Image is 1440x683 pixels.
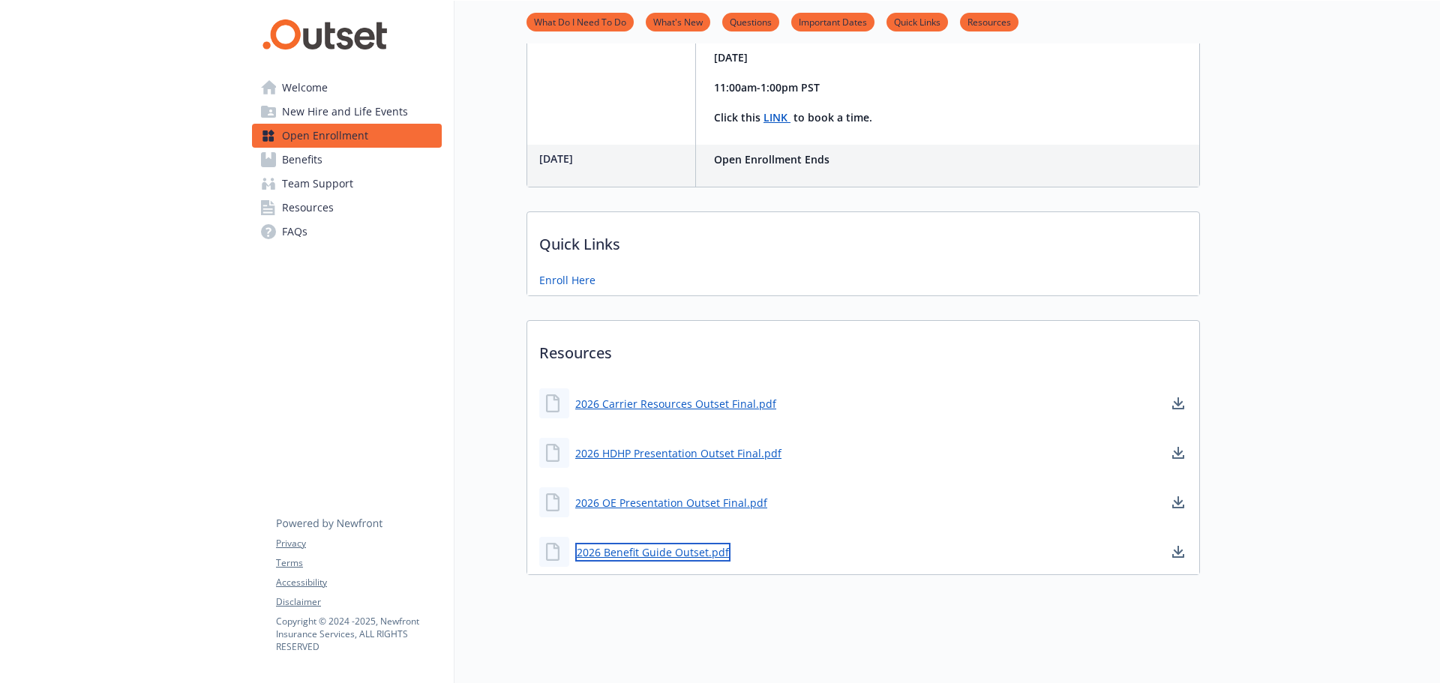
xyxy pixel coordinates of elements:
[282,172,353,196] span: Team Support
[282,124,368,148] span: Open Enrollment
[714,50,748,64] strong: [DATE]
[1169,543,1187,561] a: download document
[276,537,441,550] a: Privacy
[539,272,595,288] a: Enroll Here
[252,148,442,172] a: Benefits
[252,100,442,124] a: New Hire and Life Events
[793,110,872,124] strong: to book a time.
[646,14,710,28] a: What's New
[575,396,776,412] a: 2026 Carrier Resources Outset Final.pdf
[575,543,730,562] a: 2026 Benefit Guide Outset.pdf
[527,321,1199,376] p: Resources
[282,76,328,100] span: Welcome
[252,172,442,196] a: Team Support
[714,110,760,124] strong: Click this
[282,148,322,172] span: Benefits
[282,100,408,124] span: New Hire and Life Events
[539,151,689,166] p: [DATE]
[1169,394,1187,412] a: download document
[722,14,779,28] a: Questions
[575,495,767,511] a: 2026 OE Presentation Outset Final.pdf
[276,576,441,589] a: Accessibility
[960,14,1018,28] a: Resources
[526,14,634,28] a: What Do I Need To Do
[575,445,781,461] a: 2026 HDHP Presentation Outset Final.pdf
[276,556,441,570] a: Terms
[763,110,787,124] strong: LINK
[791,14,874,28] a: Important Dates
[1169,444,1187,462] a: download document
[1169,493,1187,511] a: download document
[282,196,334,220] span: Resources
[252,124,442,148] a: Open Enrollment
[714,80,820,94] strong: 11:00am-1:00pm PST
[276,595,441,609] a: Disclaimer
[527,212,1199,268] p: Quick Links
[276,615,441,653] p: Copyright © 2024 - 2025 , Newfront Insurance Services, ALL RIGHTS RESERVED
[714,152,829,166] strong: Open Enrollment Ends
[252,196,442,220] a: Resources
[252,76,442,100] a: Welcome
[282,220,307,244] span: FAQs
[886,14,948,28] a: Quick Links
[763,110,790,124] a: LINK
[252,220,442,244] a: FAQs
